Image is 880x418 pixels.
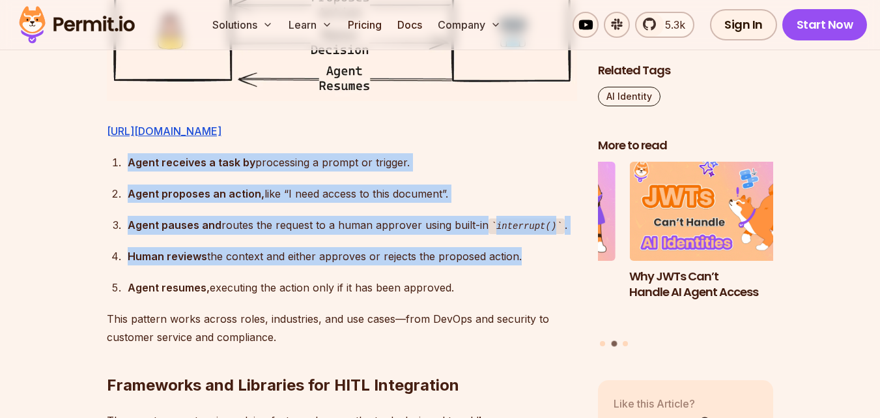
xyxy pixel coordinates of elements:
strong: Agent receives a task by [128,156,255,169]
h2: More to read [598,138,774,154]
p: Like this Article? [614,395,711,411]
h3: The Ultimate Guide to MCP Auth: Identity, Consent, and Agent Security [440,268,616,316]
span: 5.3k [657,17,685,33]
div: processing a prompt or trigger. [128,153,577,172]
code: interrupt() [489,218,565,234]
div: Posts [598,162,774,349]
img: Why JWTs Can’t Handle AI Agent Access [629,162,805,261]
h2: Related Tags [598,63,774,79]
li: 1 of 3 [440,162,616,333]
p: This pattern works across roles, industries, and use cases—from DevOps and security to customer s... [107,310,577,346]
a: Pricing [343,12,387,38]
a: Why JWTs Can’t Handle AI Agent AccessWhy JWTs Can’t Handle AI Agent Access [629,162,805,333]
h2: Frameworks and Libraries for HITL Integration [107,323,577,396]
strong: Agent resumes, [128,281,210,294]
a: Sign In [710,9,777,40]
a: 5.3k [635,12,694,38]
div: the context and either approves or rejects the proposed action. [128,247,577,265]
h3: Why JWTs Can’t Handle AI Agent Access [629,268,805,301]
a: AI Identity [598,87,660,106]
button: Go to slide 1 [600,341,605,346]
a: Start Now [782,9,868,40]
button: Company [433,12,506,38]
a: Docs [392,12,427,38]
button: Learn [283,12,337,38]
button: Go to slide 2 [611,341,617,347]
button: Solutions [207,12,278,38]
img: Permit logo [13,3,141,47]
li: 2 of 3 [629,162,805,333]
a: [URL][DOMAIN_NAME] [107,125,221,138]
div: routes the request to a human approver using built-in . [128,216,577,235]
button: Go to slide 3 [623,341,628,346]
div: like “I need access to this document”. [128,185,577,203]
strong: Human reviews [128,250,207,263]
strong: Agent proposes an action, [128,187,264,200]
strong: Agent pauses and [128,218,221,231]
div: executing the action only if it has been approved. [128,278,577,297]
